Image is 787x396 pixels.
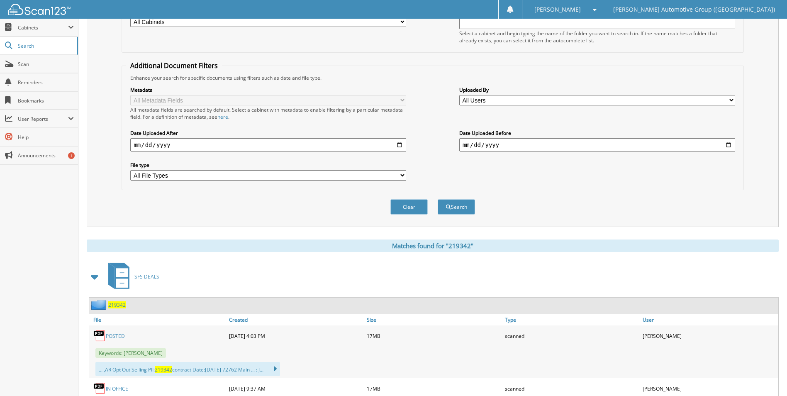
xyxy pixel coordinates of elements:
[18,115,68,122] span: User Reports
[130,106,406,120] div: All metadata fields are searched by default. Select a cabinet with metadata to enable filtering b...
[217,113,228,120] a: here
[126,61,222,70] legend: Additional Document Filters
[459,86,735,93] label: Uploaded By
[503,328,641,344] div: scanned
[93,382,106,395] img: PDF.png
[87,240,779,252] div: Matches found for "219342"
[103,260,159,293] a: SFS DEALS
[108,301,126,308] a: 219342
[68,152,75,159] div: 1
[18,134,74,141] span: Help
[130,86,406,93] label: Metadata
[459,130,735,137] label: Date Uploaded Before
[126,74,739,81] div: Enhance your search for specific documents using filters such as date and file type.
[134,273,159,280] span: SFS DEALS
[641,328,778,344] div: [PERSON_NAME]
[18,79,74,86] span: Reminders
[459,138,735,152] input: end
[130,138,406,152] input: start
[227,328,365,344] div: [DATE] 4:03 PM
[641,314,778,325] a: User
[18,61,74,68] span: Scan
[534,7,581,12] span: [PERSON_NAME]
[91,300,108,310] img: folder2.png
[613,7,775,12] span: [PERSON_NAME] Automotive Group ([GEOGRAPHIC_DATA])
[95,362,280,376] div: ... ,AR Opt Out Selling PII: contract Date:[DATE] 72762 Main ... : J...
[130,130,406,137] label: Date Uploaded After
[95,348,166,358] span: Keywords: [PERSON_NAME]
[8,4,71,15] img: scan123-logo-white.svg
[227,314,365,325] a: Created
[365,328,502,344] div: 17MB
[438,199,475,215] button: Search
[459,30,735,44] div: Select a cabinet and begin typing the name of the folder you want to search in. If the name match...
[365,314,502,325] a: Size
[18,42,73,49] span: Search
[18,152,74,159] span: Announcements
[18,97,74,104] span: Bookmarks
[390,199,428,215] button: Clear
[155,366,172,373] span: 219342
[503,314,641,325] a: Type
[106,332,125,340] a: POSTED
[130,161,406,169] label: File type
[106,385,128,392] a: IN OFFICE
[89,314,227,325] a: File
[93,330,106,342] img: PDF.png
[18,24,68,31] span: Cabinets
